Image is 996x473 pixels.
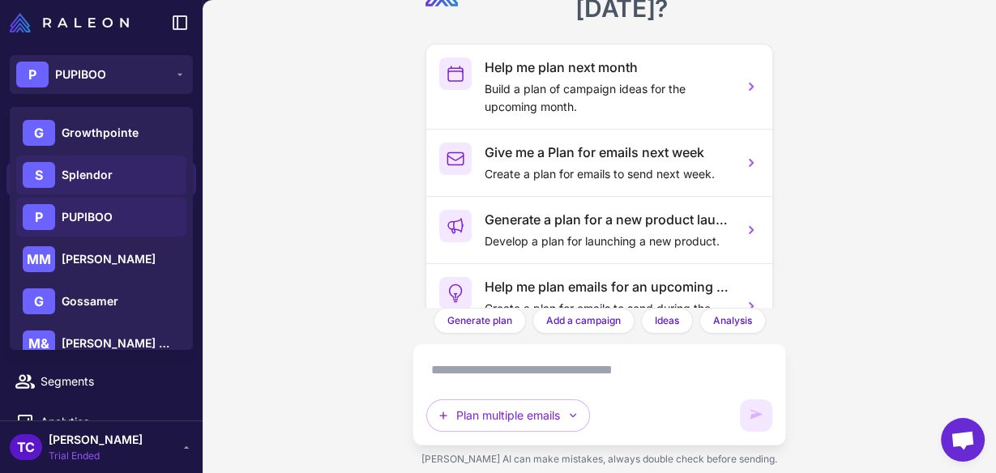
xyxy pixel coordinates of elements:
div: Open chat [941,418,985,462]
span: Trial Ended [49,449,143,463]
span: [PERSON_NAME] [49,431,143,449]
span: Segments [41,373,183,390]
button: Generate plan [434,308,526,334]
div: P [16,62,49,87]
span: Analytics [41,413,183,431]
div: S [23,162,55,188]
button: Add a campaign [532,308,635,334]
span: Analysis [713,313,752,328]
span: Generate plan [447,313,512,328]
h3: Generate a plan for a new product launch [485,210,730,229]
button: Analysis [699,308,766,334]
img: Raleon Logo [10,13,129,32]
div: MM [23,246,55,272]
a: Segments [6,364,196,398]
a: Chats [6,162,196,196]
span: Splendor [62,166,113,184]
div: [PERSON_NAME] AI can make mistakes, always double check before sending. [413,445,786,473]
span: Add a campaign [546,313,621,328]
button: Ideas [641,308,693,334]
h3: Give me a Plan for emails next week [485,143,730,162]
div: G [23,288,55,314]
a: Calendar [6,324,196,358]
span: Growthpointe [62,124,139,142]
div: M& [23,330,55,356]
a: Raleon Logo [10,13,135,32]
p: Create a plan for emails to send during the next holiday. [485,300,730,335]
a: Campaigns [6,283,196,317]
span: [PERSON_NAME] & [PERSON_NAME] [62,335,175,352]
button: PPUPIBOO [10,55,193,94]
button: Plan multiple emails [426,399,590,432]
div: P [23,204,55,230]
p: Create a plan for emails to send next week. [485,165,730,183]
span: PUPIBOO [55,66,106,83]
div: TC [10,434,42,460]
span: Ideas [655,313,679,328]
p: Develop a plan for launching a new product. [485,232,730,250]
span: Gossamer [62,292,118,310]
a: Analytics [6,405,196,439]
a: Email Design [6,243,196,277]
p: Build a plan of campaign ideas for the upcoming month. [485,80,730,116]
div: G [23,120,55,146]
span: [PERSON_NAME] [62,250,156,268]
h3: Help me plan emails for an upcoming holiday [485,277,730,296]
h3: Help me plan next month [485,58,730,77]
a: Knowledge [6,202,196,236]
span: PUPIBOO [62,208,113,226]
